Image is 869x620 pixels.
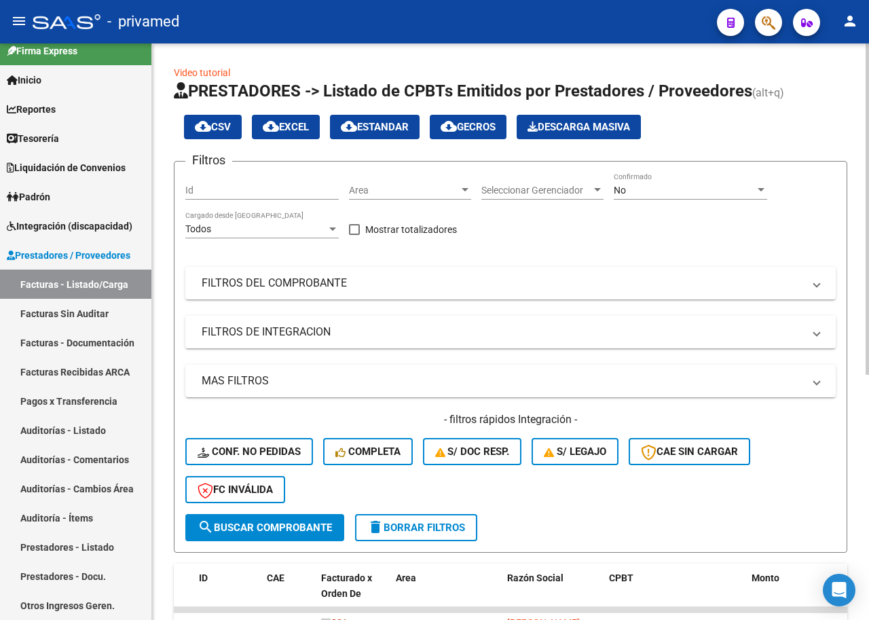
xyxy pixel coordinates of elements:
a: Video tutorial [174,67,230,78]
span: Monto [752,572,779,583]
span: Seleccionar Gerenciador [481,185,591,196]
mat-panel-title: FILTROS DEL COMPROBANTE [202,276,803,291]
span: Conf. no pedidas [198,445,301,458]
mat-icon: cloud_download [195,118,211,134]
button: Descarga Masiva [517,115,641,139]
span: Gecros [441,121,496,133]
button: S/ Doc Resp. [423,438,522,465]
span: CSV [195,121,231,133]
mat-panel-title: MAS FILTROS [202,373,803,388]
button: Conf. no pedidas [185,438,313,465]
mat-expansion-panel-header: FILTROS DE INTEGRACION [185,316,836,348]
span: Estandar [341,121,409,133]
div: Open Intercom Messenger [823,574,855,606]
span: Facturado x Orden De [321,572,372,599]
h4: - filtros rápidos Integración - [185,412,836,427]
h3: Filtros [185,151,232,170]
span: S/ Doc Resp. [435,445,510,458]
span: - privamed [107,7,179,37]
mat-icon: cloud_download [341,118,357,134]
span: Area [396,572,416,583]
span: Padrón [7,189,50,204]
span: CAE [267,572,284,583]
button: Estandar [330,115,420,139]
span: Inicio [7,73,41,88]
span: Todos [185,223,211,234]
button: CSV [184,115,242,139]
span: Buscar Comprobante [198,522,332,534]
button: Gecros [430,115,506,139]
span: ID [199,572,208,583]
span: Descarga Masiva [528,121,630,133]
span: Mostrar totalizadores [365,221,457,238]
mat-icon: delete [367,519,384,535]
span: Area [349,185,459,196]
span: Firma Express [7,43,77,58]
span: EXCEL [263,121,309,133]
button: Completa [323,438,413,465]
button: EXCEL [252,115,320,139]
mat-expansion-panel-header: FILTROS DEL COMPROBANTE [185,267,836,299]
mat-icon: cloud_download [263,118,279,134]
span: FC Inválida [198,484,273,496]
mat-expansion-panel-header: MAS FILTROS [185,365,836,397]
span: S/ legajo [544,445,606,458]
span: No [614,185,626,196]
mat-icon: cloud_download [441,118,457,134]
span: CAE SIN CARGAR [641,445,738,458]
button: S/ legajo [532,438,618,465]
span: Reportes [7,102,56,117]
button: Borrar Filtros [355,514,477,541]
span: Tesorería [7,131,59,146]
span: Liquidación de Convenios [7,160,126,175]
span: Prestadores / Proveedores [7,248,130,263]
span: Razón Social [507,572,563,583]
span: (alt+q) [752,86,784,99]
button: FC Inválida [185,476,285,503]
span: CPBT [609,572,633,583]
span: Integración (discapacidad) [7,219,132,234]
mat-icon: person [842,13,858,29]
button: CAE SIN CARGAR [629,438,750,465]
span: PRESTADORES -> Listado de CPBTs Emitidos por Prestadores / Proveedores [174,81,752,101]
mat-icon: search [198,519,214,535]
mat-panel-title: FILTROS DE INTEGRACION [202,325,803,340]
span: Borrar Filtros [367,522,465,534]
button: Buscar Comprobante [185,514,344,541]
mat-icon: menu [11,13,27,29]
span: Completa [335,445,401,458]
app-download-masive: Descarga masiva de comprobantes (adjuntos) [517,115,641,139]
